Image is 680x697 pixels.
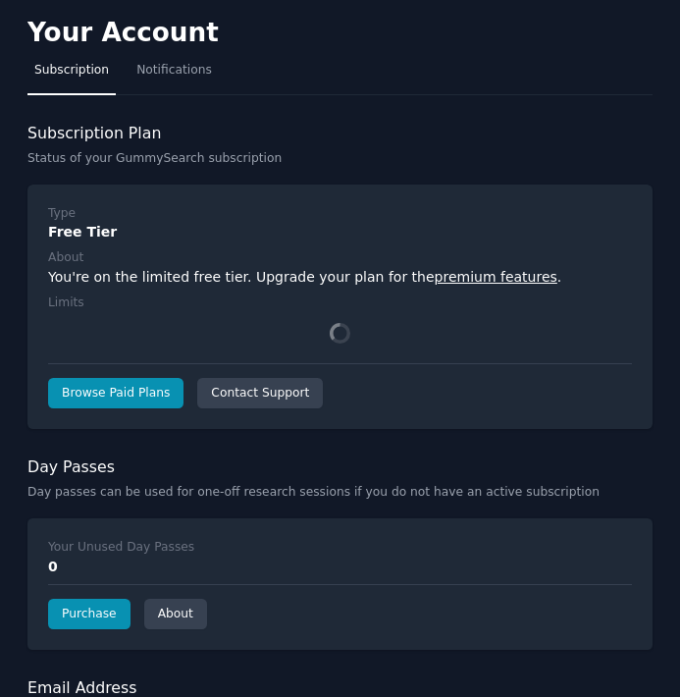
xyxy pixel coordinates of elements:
[48,295,84,312] div: Limits
[48,249,83,267] div: About
[136,62,212,80] span: Notifications
[27,456,653,477] h3: Day Passes
[130,55,219,95] a: Notifications
[48,267,632,288] div: You're on the limited free tier. Upgrade your plan for the .
[27,150,653,168] p: Status of your GummySearch subscription
[27,123,653,143] h3: Subscription Plan
[48,557,632,577] div: 0
[34,62,109,80] span: Subscription
[48,539,194,557] div: Your Unused Day Passes
[435,269,557,285] a: premium features
[48,222,632,242] div: Free Tier
[27,55,116,95] a: Subscription
[27,484,653,502] p: Day passes can be used for one-off research sessions if you do not have an active subscription
[48,205,76,223] div: Type
[48,599,131,630] a: Purchase
[197,378,323,409] a: Contact Support
[48,378,183,409] a: Browse Paid Plans
[27,18,219,49] h2: Your Account
[144,599,207,630] a: About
